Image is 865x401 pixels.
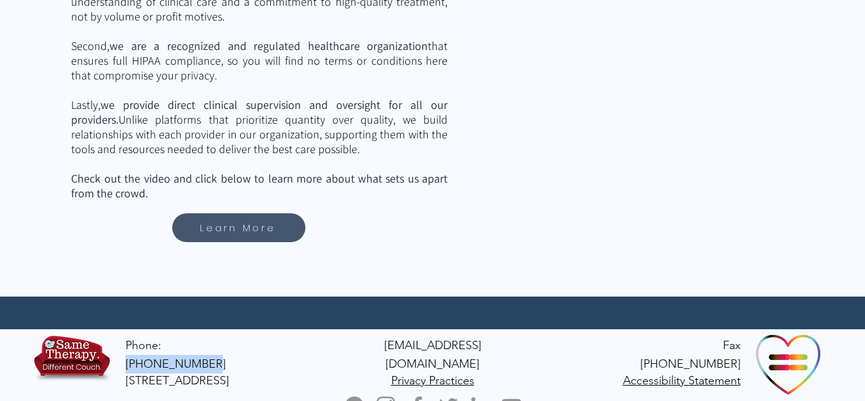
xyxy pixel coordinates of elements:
span: [EMAIL_ADDRESS][DOMAIN_NAME] [384,338,481,371]
a: Accessibility Statement [623,373,741,388]
a: Privacy Practices [391,373,474,388]
a: [EMAIL_ADDRESS][DOMAIN_NAME] [384,338,481,371]
a: Phone: [PHONE_NUMBER] [125,338,226,371]
span: [STREET_ADDRESS] [125,373,229,388]
span: Lastly, Unlike platforms that prioritize quantity over quality, we build relationships with each ... [71,97,448,156]
img: Ally Organization [754,329,823,398]
span: we provide direct clinical supervision and oversight for all our providers. [71,97,448,127]
span: Check out the video and click below to learn more about what sets us apart from the crowd. [71,171,448,201]
span: Learn More [200,220,276,235]
span: we are a recognized and regulated healthcare organization [109,38,428,53]
a: Learn More [172,213,305,242]
img: TBH.US [31,333,113,389]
